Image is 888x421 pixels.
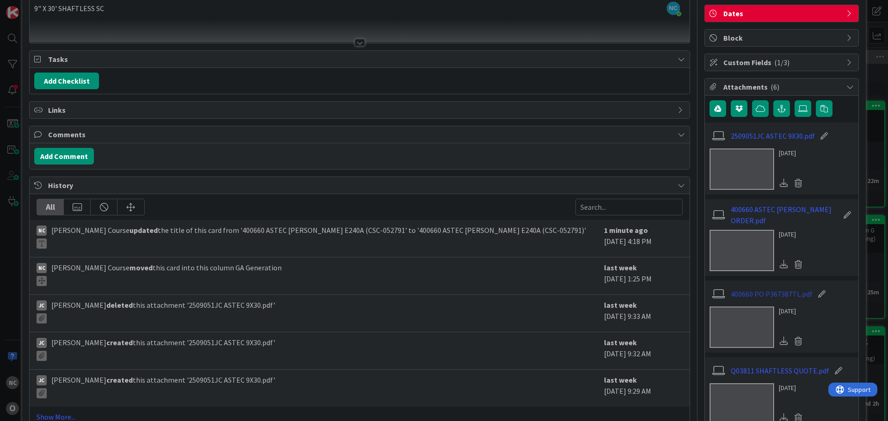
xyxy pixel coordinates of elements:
a: 400660 ASTEC [PERSON_NAME] ORDER.pdf [731,204,838,226]
span: Tasks [48,54,673,65]
input: Search... [575,199,683,215]
div: [DATE] 1:25 PM [604,262,683,290]
span: Support [19,1,42,12]
b: last week [604,300,637,310]
span: ( 1/3 ) [774,58,789,67]
div: [DATE] [779,148,806,158]
span: Dates [723,8,842,19]
div: NC [37,226,47,236]
div: All [37,199,64,215]
button: Add Comment [34,148,94,165]
div: [DATE] [779,306,806,316]
div: [DATE] [779,230,806,239]
b: last week [604,263,637,272]
span: [PERSON_NAME] this attachment '2509051JC ASTEC 9X30.pdf' [51,299,275,323]
div: JC [37,338,47,348]
span: [PERSON_NAME] this attachment '2509051JC ASTEC 9X30.pdf' [51,337,275,361]
div: [DATE] 9:29 AM [604,374,683,402]
div: Download [779,177,789,189]
button: Add Checklist [34,73,99,89]
span: Attachments [723,81,842,92]
span: [PERSON_NAME] Course the title of this card from '400660 ASTEC [PERSON_NAME] E240A (CSC-052791' t... [51,225,586,249]
span: [PERSON_NAME] Course this card into this column GA Generation [51,262,282,286]
div: JC [37,375,47,385]
div: NC [37,263,47,273]
b: last week [604,375,637,384]
p: 9" X 30' SHAFTLESS SC [34,3,685,14]
b: updated [129,226,158,235]
a: 400660 PO P367387TL.pdf [731,288,813,299]
b: created [106,338,133,347]
span: Block [723,32,842,43]
span: ( 6 ) [771,82,779,92]
span: History [48,180,673,191]
div: [DATE] 9:33 AM [604,299,683,327]
span: NC [667,2,680,15]
div: JC [37,300,47,311]
div: [DATE] 4:18 PM [604,225,683,252]
div: [DATE] 9:32 AM [604,337,683,365]
div: [DATE] [779,383,806,393]
b: moved [129,263,153,272]
b: 1 minute ago [604,226,648,235]
div: Download [779,258,789,270]
b: deleted [106,300,133,310]
a: Q03811 SHAFTLESS QUOTE.pdf [731,365,829,376]
span: Links [48,104,673,116]
div: Download [779,335,789,347]
span: Custom Fields [723,57,842,68]
b: created [106,375,133,384]
b: last week [604,338,637,347]
span: [PERSON_NAME] this attachment '2509051JC ASTEC 9X30.pdf' [51,374,275,398]
a: 2509051JC ASTEC 9X30.pdf [731,130,815,141]
span: Comments [48,129,673,140]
